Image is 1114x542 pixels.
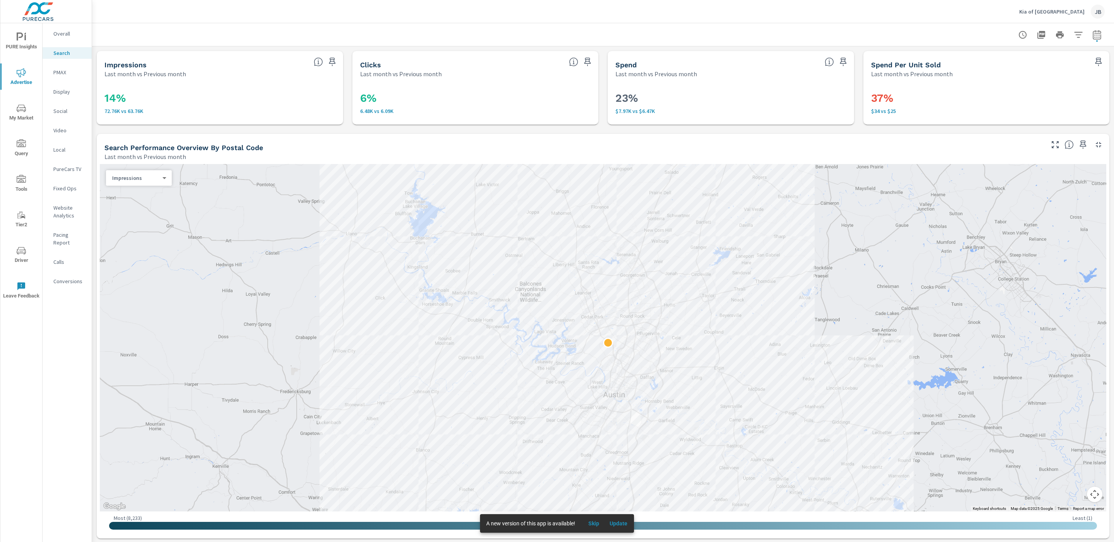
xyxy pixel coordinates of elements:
[53,30,85,38] p: Overall
[1092,56,1105,68] span: Save this to your personalized report
[615,108,846,114] p: $7,968 vs $6,468
[1071,27,1086,43] button: Apply Filters
[53,277,85,285] p: Conversions
[871,92,1102,105] h3: 37%
[871,61,941,69] h5: Spend Per Unit Sold
[360,69,442,79] p: Last month vs Previous month
[871,69,953,79] p: Last month vs Previous month
[1019,8,1085,15] p: Kia of [GEOGRAPHIC_DATA]
[53,185,85,192] p: Fixed Ops
[360,108,591,114] p: 6,482 vs 6,093
[106,174,166,182] div: Impressions
[1034,27,1049,43] button: "Export Report to PDF"
[104,108,335,114] p: 72,763 vs 63,760
[1073,506,1104,511] a: Report a map error
[3,32,40,51] span: PURE Insights
[102,501,127,511] img: Google
[53,127,85,134] p: Video
[43,275,92,287] div: Conversions
[360,61,381,69] h5: Clicks
[1073,515,1092,521] p: Least ( 1 )
[326,56,338,68] span: Save this to your personalized report
[871,108,1102,114] p: $34 vs $25
[114,515,142,521] p: Most ( 8,233 )
[486,520,575,527] span: A new version of this app is available!
[1064,140,1074,149] span: Understand Search performance data by postal code. Individual postal codes can be selected and ex...
[43,256,92,268] div: Calls
[314,57,323,67] span: The number of times an ad was shown on your behalf.
[3,68,40,87] span: Advertise
[43,183,92,194] div: Fixed Ops
[1089,27,1105,43] button: Select Date Range
[1087,487,1102,502] button: Map camera controls
[43,229,92,248] div: Pacing Report
[837,56,849,68] span: Save this to your personalized report
[1052,27,1068,43] button: Print Report
[3,139,40,158] span: Query
[360,92,591,105] h3: 6%
[53,107,85,115] p: Social
[3,282,40,301] span: Leave Feedback
[53,146,85,154] p: Local
[104,61,147,69] h5: Impressions
[104,144,263,152] h5: Search Performance Overview By Postal Code
[53,88,85,96] p: Display
[53,49,85,57] p: Search
[43,105,92,117] div: Social
[581,56,594,68] span: Save this to your personalized report
[0,23,42,308] div: nav menu
[43,202,92,221] div: Website Analytics
[606,517,631,530] button: Update
[1049,138,1061,151] button: Make Fullscreen
[53,204,85,219] p: Website Analytics
[825,57,834,67] span: The amount of money spent on advertising during the period.
[53,68,85,76] p: PMAX
[43,163,92,175] div: PureCars TV
[112,174,159,181] p: Impressions
[53,165,85,173] p: PureCars TV
[973,506,1006,511] button: Keyboard shortcuts
[1091,5,1105,19] div: JB
[615,92,846,105] h3: 23%
[1058,506,1068,511] a: Terms
[43,47,92,59] div: Search
[43,67,92,78] div: PMAX
[53,258,85,266] p: Calls
[615,61,637,69] h5: Spend
[584,520,603,527] span: Skip
[3,210,40,229] span: Tier2
[581,517,606,530] button: Skip
[3,246,40,265] span: Driver
[53,231,85,246] p: Pacing Report
[1011,506,1053,511] span: Map data ©2025 Google
[43,125,92,136] div: Video
[102,501,127,511] a: Open this area in Google Maps (opens a new window)
[104,92,335,105] h3: 14%
[104,152,186,161] p: Last month vs Previous month
[3,175,40,194] span: Tools
[43,28,92,39] div: Overall
[104,69,186,79] p: Last month vs Previous month
[3,104,40,123] span: My Market
[615,69,697,79] p: Last month vs Previous month
[43,144,92,156] div: Local
[43,86,92,97] div: Display
[569,57,578,67] span: The number of times an ad was clicked by a consumer.
[609,520,628,527] span: Update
